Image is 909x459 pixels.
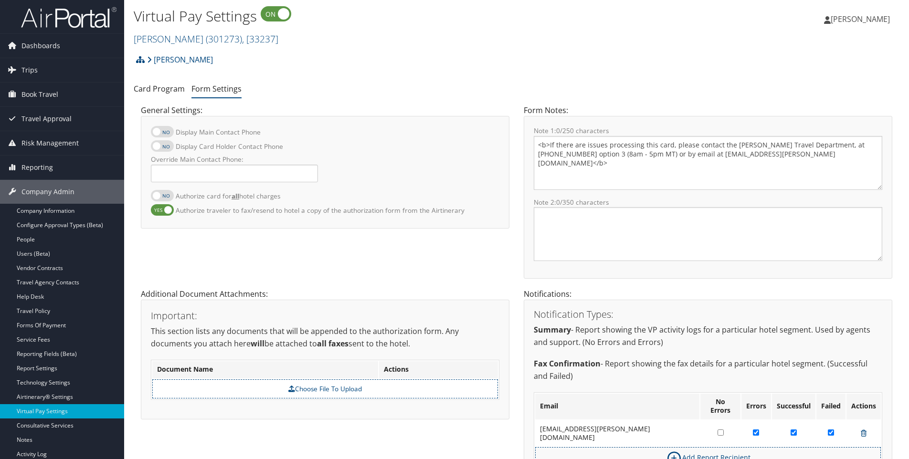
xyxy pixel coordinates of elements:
span: , [ 33237 ] [242,32,278,45]
span: 0 [556,198,560,207]
strong: all [232,191,239,200]
td: [EMAIL_ADDRESS][PERSON_NAME][DOMAIN_NAME] [535,420,699,446]
span: Company Admin [21,180,74,204]
label: Override Main Contact Phone: [151,155,318,164]
strong: all faxes [317,338,349,349]
strong: will [251,338,264,349]
span: Book Travel [21,83,58,106]
span: Reporting [21,156,53,179]
label: Display Main Contact Phone [176,123,261,141]
label: Display Card Holder Contact Phone [176,137,283,155]
th: Successful [772,394,815,419]
span: Trips [21,58,38,82]
a: [PERSON_NAME] [134,32,278,45]
a: [PERSON_NAME] [824,5,899,33]
span: Dashboards [21,34,60,58]
label: Note 1: /250 characters [534,126,882,136]
th: Errors [741,394,771,419]
a: Form Settings [191,83,242,94]
a: Card Program [134,83,185,94]
th: No Errors [700,394,740,419]
img: airportal-logo.png [21,6,116,29]
label: Choose File To Upload [158,384,493,394]
th: Failed [816,394,846,419]
h3: Notification Types: [534,310,882,319]
th: Document Name [152,361,378,378]
div: General Settings: [134,104,517,238]
textarea: <b>If there are issues processing this card, please contact the [PERSON_NAME] Travel Department, ... [534,136,882,190]
h1: Virtual Pay Settings [134,6,644,26]
label: Authorize traveler to fax/resend to hotel a copy of the authorization form from the Airtinerary [176,201,465,219]
p: - Report showing the fax details for a particular hotel segment. (Successful and Failed) [534,358,882,382]
p: This section lists any documents that will be appended to the authorization form. Any documents y... [151,325,499,350]
strong: Fax Confirmation [534,358,601,369]
h3: Important: [151,311,499,321]
th: Actions [846,394,881,419]
strong: Summary [534,324,571,335]
span: ( 301273 ) [206,32,242,45]
th: Actions [379,361,498,378]
div: Form Notes: [517,104,899,288]
a: [PERSON_NAME] [147,50,213,69]
label: Note 2: /350 characters [534,198,882,207]
label: Authorize card for hotel charges [176,187,280,205]
span: Travel Approval [21,107,72,131]
span: Risk Management [21,131,79,155]
th: Email [535,394,699,419]
p: - Report showing the VP activity logs for a particular hotel segment. Used by agents and support.... [534,324,882,348]
div: Additional Document Attachments: [134,288,517,429]
span: 0 [556,126,560,135]
span: [PERSON_NAME] [831,14,890,24]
